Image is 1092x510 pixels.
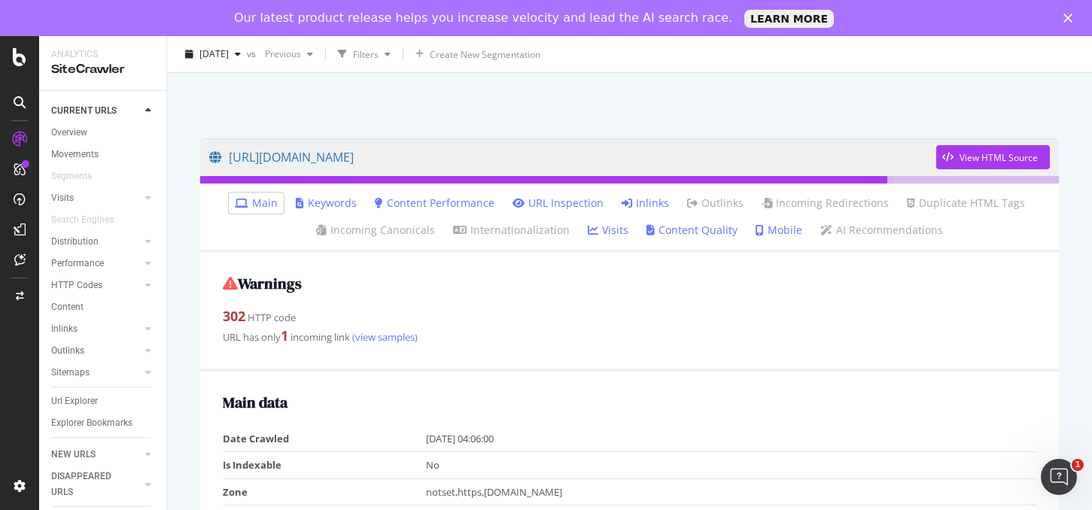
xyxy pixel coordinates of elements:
[936,145,1050,169] button: View HTML Source
[51,48,154,61] div: Analytics
[259,47,301,60] span: Previous
[51,125,156,141] a: Overview
[960,151,1038,164] div: View HTML Source
[51,415,156,431] a: Explorer Bookmarks
[51,125,87,141] div: Overview
[426,426,1036,452] td: [DATE] 04:06:00
[51,415,132,431] div: Explorer Bookmarks
[51,365,90,381] div: Sitemaps
[296,196,357,211] a: Keywords
[51,61,154,78] div: SiteCrawler
[51,212,129,228] a: Search Engines
[756,223,802,238] a: Mobile
[223,426,426,452] td: Date Crawled
[51,278,102,293] div: HTTP Codes
[223,275,1036,292] h2: Warnings
[332,42,397,66] button: Filters
[51,234,99,250] div: Distribution
[51,447,141,463] a: NEW URLS
[235,196,278,211] a: Main
[51,393,98,409] div: Url Explorer
[179,42,247,66] button: [DATE]
[223,478,426,505] td: Zone
[51,278,141,293] a: HTTP Codes
[513,196,604,211] a: URL Inspection
[259,42,319,66] button: Previous
[51,393,156,409] a: Url Explorer
[646,223,738,238] a: Content Quality
[51,469,127,500] div: DISAPPEARED URLS
[744,10,834,28] a: LEARN MORE
[281,326,288,345] strong: 1
[51,190,74,206] div: Visits
[199,47,229,60] span: 2025 Aug. 27th
[1063,14,1078,23] div: Fermer
[622,196,669,211] a: Inlinks
[353,47,379,60] div: Filters
[350,330,418,344] a: (view samples)
[223,307,1036,326] div: HTTP code
[588,223,628,238] a: Visits
[51,256,104,272] div: Performance
[51,365,141,381] a: Sitemaps
[51,321,78,337] div: Inlinks
[51,234,141,250] a: Distribution
[51,147,99,162] div: Movements
[426,452,1036,479] td: No
[51,343,141,359] a: Outlinks
[453,223,570,238] a: Internationalization
[426,478,1036,505] td: notset,https,[DOMAIN_NAME]
[51,256,141,272] a: Performance
[223,307,245,325] strong: 302
[1072,459,1084,471] span: 1
[51,343,84,359] div: Outlinks
[51,469,141,500] a: DISAPPEARED URLS
[51,299,156,315] a: Content
[51,447,96,463] div: NEW URLS
[1041,459,1077,495] iframe: Intercom live chat
[820,223,943,238] a: AI Recommendations
[375,196,494,211] a: Content Performance
[430,48,540,61] span: Create New Segmentation
[209,138,936,176] a: [URL][DOMAIN_NAME]
[223,452,426,479] td: Is Indexable
[51,321,141,337] a: Inlinks
[687,196,744,211] a: Outlinks
[51,299,84,315] div: Content
[409,42,546,66] button: Create New Segmentation
[223,326,1036,346] div: URL has only incoming link
[223,394,1036,411] h2: Main data
[234,11,732,26] div: Our latest product release helps you increase velocity and lead the AI search race.
[51,103,141,119] a: CURRENT URLS
[907,196,1025,211] a: Duplicate HTML Tags
[51,168,107,184] a: Segments
[247,47,259,60] span: vs
[51,190,141,206] a: Visits
[51,103,117,119] div: CURRENT URLS
[51,168,92,184] div: Segments
[316,223,435,238] a: Incoming Canonicals
[51,147,156,162] a: Movements
[51,212,114,228] div: Search Engines
[762,196,889,211] a: Incoming Redirections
